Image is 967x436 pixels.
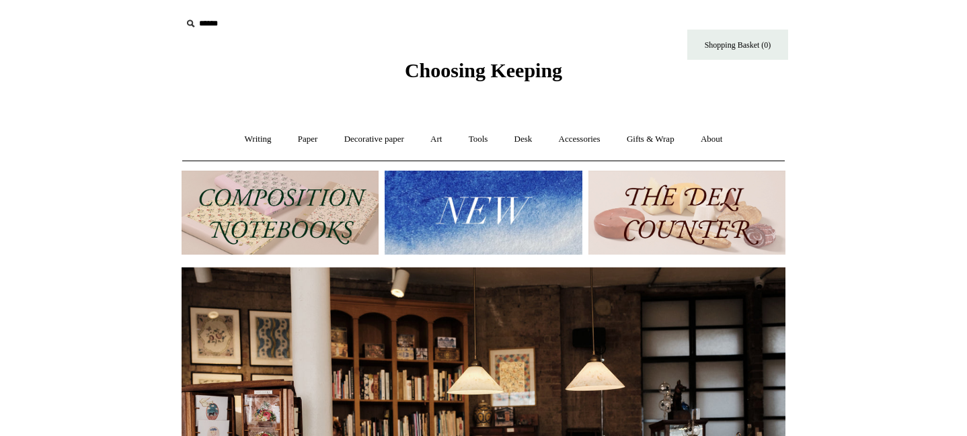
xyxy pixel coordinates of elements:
img: The Deli Counter [588,171,785,255]
img: New.jpg__PID:f73bdf93-380a-4a35-bcfe-7823039498e1 [385,171,582,255]
a: Accessories [547,122,613,157]
a: Choosing Keeping [405,70,562,79]
a: Desk [502,122,545,157]
a: Shopping Basket (0) [687,30,788,60]
a: Tools [457,122,500,157]
a: Writing [233,122,284,157]
span: Choosing Keeping [405,59,562,81]
a: Paper [286,122,330,157]
a: Art [418,122,454,157]
a: About [689,122,735,157]
a: Gifts & Wrap [615,122,687,157]
img: 202302 Composition ledgers.jpg__PID:69722ee6-fa44-49dd-a067-31375e5d54ec [182,171,379,255]
a: Decorative paper [332,122,416,157]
